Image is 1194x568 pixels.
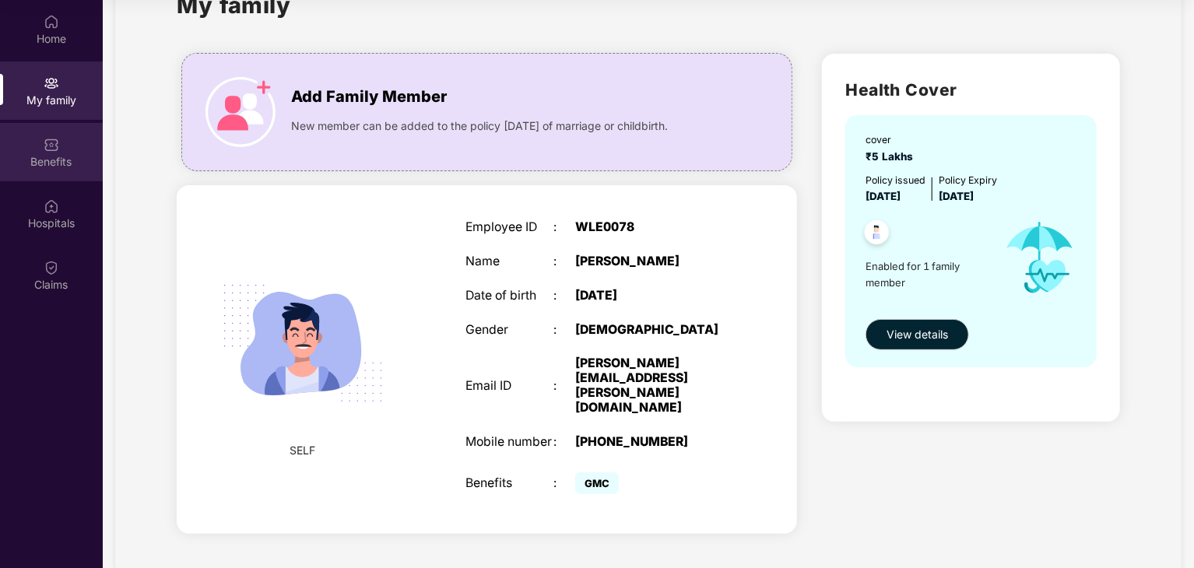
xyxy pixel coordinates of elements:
[553,220,575,235] div: :
[465,379,553,394] div: Email ID
[575,323,729,338] div: [DEMOGRAPHIC_DATA]
[866,319,969,350] button: View details
[465,435,553,450] div: Mobile number
[575,356,729,415] div: [PERSON_NAME][EMAIL_ADDRESS][PERSON_NAME][DOMAIN_NAME]
[553,435,575,450] div: :
[205,77,276,147] img: icon
[887,326,948,343] span: View details
[866,190,901,202] span: [DATE]
[465,220,553,235] div: Employee ID
[575,254,729,269] div: [PERSON_NAME]
[575,472,619,494] span: GMC
[866,173,925,188] div: Policy issued
[291,85,447,109] span: Add Family Member
[553,379,575,394] div: :
[866,258,990,290] span: Enabled for 1 family member
[575,435,729,450] div: [PHONE_NUMBER]
[845,77,1097,103] h2: Health Cover
[553,323,575,338] div: :
[866,132,919,147] div: cover
[44,137,59,153] img: svg+xml;base64,PHN2ZyBpZD0iQmVuZWZpdHMiIHhtbG5zPSJodHRwOi8vd3d3LnczLm9yZy8yMDAwL3N2ZyIgd2lkdGg9Ij...
[290,442,316,459] span: SELF
[204,244,402,442] img: svg+xml;base64,PHN2ZyB4bWxucz0iaHR0cDovL3d3dy53My5vcmcvMjAwMC9zdmciIHdpZHRoPSIyMjQiIGhlaWdodD0iMT...
[465,254,553,269] div: Name
[575,220,729,235] div: WLE0078
[465,289,553,303] div: Date of birth
[291,117,668,135] span: New member can be added to the policy [DATE] of marriage or childbirth.
[939,173,997,188] div: Policy Expiry
[575,289,729,303] div: [DATE]
[858,216,896,254] img: svg+xml;base64,PHN2ZyB4bWxucz0iaHR0cDovL3d3dy53My5vcmcvMjAwMC9zdmciIHdpZHRoPSI0OC45NDMiIGhlaWdodD...
[939,190,974,202] span: [DATE]
[866,150,919,163] span: ₹5 Lakhs
[44,198,59,214] img: svg+xml;base64,PHN2ZyBpZD0iSG9zcGl0YWxzIiB4bWxucz0iaHR0cDovL3d3dy53My5vcmcvMjAwMC9zdmciIHdpZHRoPS...
[553,254,575,269] div: :
[44,260,59,275] img: svg+xml;base64,PHN2ZyBpZD0iQ2xhaW0iIHhtbG5zPSJodHRwOi8vd3d3LnczLm9yZy8yMDAwL3N2ZyIgd2lkdGg9IjIwIi...
[553,476,575,491] div: :
[44,75,59,91] img: svg+xml;base64,PHN2ZyB3aWR0aD0iMjAiIGhlaWdodD0iMjAiIHZpZXdCb3g9IjAgMCAyMCAyMCIgZmlsbD0ibm9uZSIgeG...
[465,323,553,338] div: Gender
[44,14,59,30] img: svg+xml;base64,PHN2ZyBpZD0iSG9tZSIgeG1sbnM9Imh0dHA6Ly93d3cudzMub3JnLzIwMDAvc3ZnIiB3aWR0aD0iMjAiIG...
[465,476,553,491] div: Benefits
[553,289,575,303] div: :
[991,205,1089,310] img: icon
